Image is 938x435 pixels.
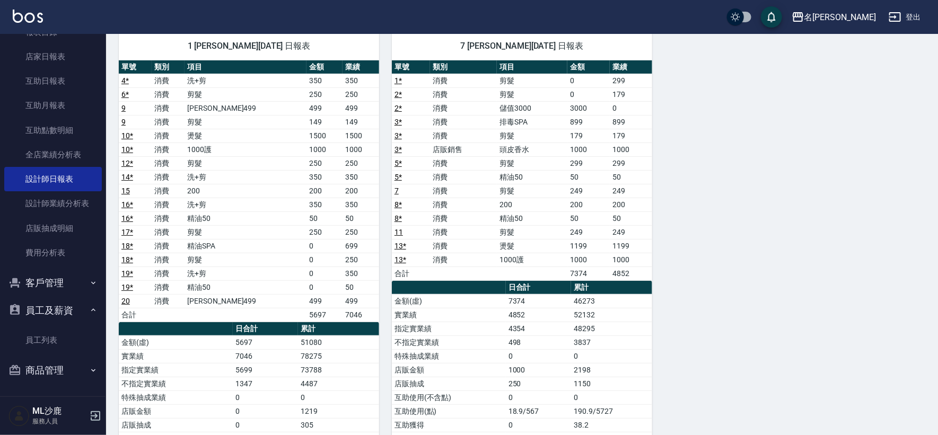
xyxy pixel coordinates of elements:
td: 剪髮 [185,115,306,129]
th: 業績 [343,60,379,74]
td: 互助使用(不含點) [392,390,506,404]
td: 洗+剪 [185,267,306,280]
td: 消費 [152,115,185,129]
th: 項目 [497,60,567,74]
td: 排毒SPA [497,115,567,129]
a: 費用分析表 [4,241,102,265]
img: Person [8,405,30,427]
td: 249 [610,225,652,239]
td: 頭皮香水 [497,143,567,156]
td: 899 [567,115,610,129]
td: 2198 [571,363,652,377]
td: 特殊抽成業績 [392,349,506,363]
td: 250 [343,253,379,267]
td: 78275 [298,349,379,363]
td: 38.2 [571,418,652,432]
td: 精油SPA [185,239,306,253]
td: 0 [571,390,652,404]
td: 350 [306,74,343,87]
td: 0 [233,418,299,432]
td: 149 [343,115,379,129]
button: 客戶管理 [4,269,102,297]
td: 499 [343,294,379,308]
td: 剪髮 [185,225,306,239]
td: 消費 [430,115,497,129]
td: 499 [306,294,343,308]
td: 合計 [119,308,152,322]
td: 1000 [567,253,610,267]
a: 7 [395,187,399,195]
td: 249 [567,184,610,198]
td: 0 [610,101,652,115]
td: 消費 [152,170,185,184]
td: 互助獲得 [392,418,506,432]
td: 200 [343,184,379,198]
td: 精油50 [497,211,567,225]
td: 不指定實業績 [119,377,233,390]
td: 消費 [430,239,497,253]
td: 消費 [152,184,185,198]
td: 店販金額 [392,363,506,377]
td: 0 [567,87,610,101]
td: 73788 [298,363,379,377]
td: 實業績 [392,308,506,322]
td: 0 [506,349,572,363]
td: 249 [567,225,610,239]
td: 250 [306,225,343,239]
td: 1000護 [497,253,567,267]
button: 商品管理 [4,357,102,384]
td: 50 [343,280,379,294]
td: 699 [343,239,379,253]
td: 店販抽成 [119,418,233,432]
th: 單號 [119,60,152,74]
td: 洗+剪 [185,198,306,211]
td: 店販金額 [119,404,233,418]
td: 249 [610,184,652,198]
td: 實業績 [119,349,233,363]
td: 1000 [567,143,610,156]
span: 1 [PERSON_NAME][DATE] 日報表 [132,41,366,51]
td: 4354 [506,322,572,335]
td: 149 [306,115,343,129]
td: 179 [567,129,610,143]
th: 日合計 [506,281,572,295]
td: 店販抽成 [392,377,506,390]
td: 洗+剪 [185,170,306,184]
td: 5697 [233,335,299,349]
a: 11 [395,228,403,236]
td: 250 [343,156,379,170]
td: 1150 [571,377,652,390]
td: 精油50 [185,280,306,294]
td: 200 [185,184,306,198]
th: 項目 [185,60,306,74]
td: 0 [506,390,572,404]
td: 50 [343,211,379,225]
td: 剪髮 [497,184,567,198]
td: 消費 [152,129,185,143]
th: 累計 [571,281,652,295]
td: 46273 [571,294,652,308]
td: 特殊抽成業績 [119,390,233,404]
table: a dense table [119,60,379,322]
td: 0 [506,418,572,432]
td: 消費 [430,184,497,198]
td: 1000 [610,253,652,267]
td: 消費 [430,101,497,115]
th: 金額 [567,60,610,74]
td: 18.9/567 [506,404,572,418]
td: 50 [567,211,610,225]
td: 剪髮 [185,253,306,267]
a: 9 [121,104,126,112]
td: 金額(虛) [119,335,233,349]
td: 7374 [506,294,572,308]
td: 51080 [298,335,379,349]
td: 燙髮 [185,129,306,143]
td: 499 [306,101,343,115]
td: 7374 [567,267,610,280]
td: 1219 [298,404,379,418]
td: 不指定實業績 [392,335,506,349]
a: 設計師日報表 [4,167,102,191]
td: 消費 [152,267,185,280]
table: a dense table [392,60,652,281]
a: 互助月報表 [4,93,102,118]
